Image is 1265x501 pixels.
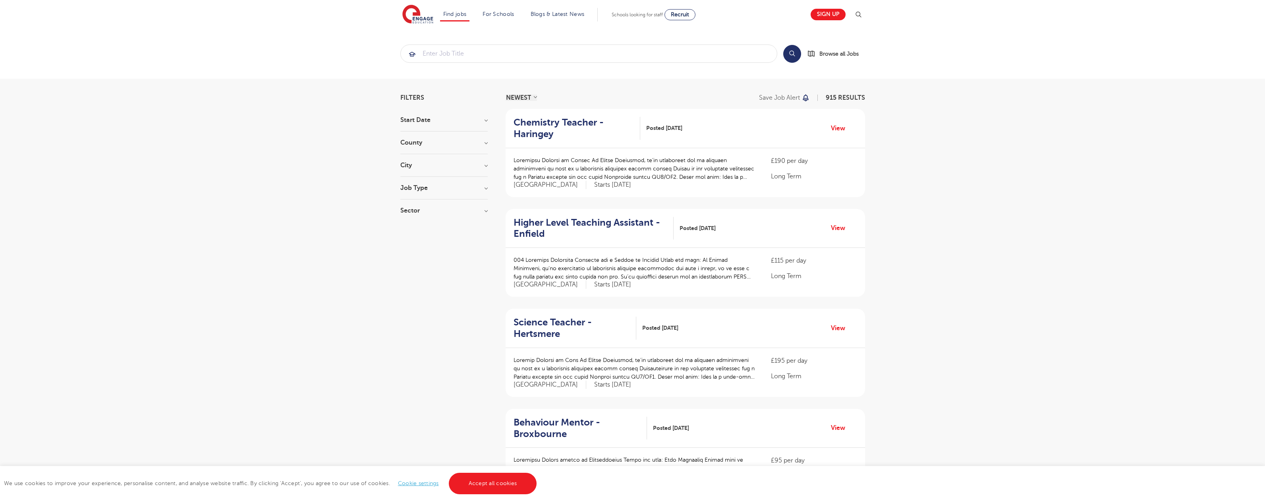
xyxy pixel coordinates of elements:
[811,9,846,20] a: Sign up
[400,95,424,101] span: Filters
[819,49,859,58] span: Browse all Jobs
[771,271,857,281] p: Long Term
[400,139,488,146] h3: County
[514,417,641,440] h2: Behaviour Mentor - Broxbourne
[531,11,585,17] a: Blogs & Latest News
[771,371,857,381] p: Long Term
[612,12,663,17] span: Schools looking for staff
[400,207,488,214] h3: Sector
[400,185,488,191] h3: Job Type
[646,124,682,132] span: Posted [DATE]
[594,280,631,289] p: Starts [DATE]
[514,217,667,240] h2: Higher Level Teaching Assistant - Enfield
[449,473,537,494] a: Accept all cookies
[771,356,857,366] p: £195 per day
[771,172,857,181] p: Long Term
[402,5,433,25] img: Engage Education
[483,11,514,17] a: For Schools
[831,123,851,133] a: View
[642,324,678,332] span: Posted [DATE]
[771,256,857,265] p: £115 per day
[831,323,851,333] a: View
[400,44,777,63] div: Submit
[514,417,647,440] a: Behaviour Mentor - Broxbourne
[771,156,857,166] p: £190 per day
[771,456,857,465] p: £95 per day
[400,162,488,168] h3: City
[671,12,689,17] span: Recruit
[514,381,586,389] span: [GEOGRAPHIC_DATA]
[831,423,851,433] a: View
[398,480,439,486] a: Cookie settings
[759,95,800,101] p: Save job alert
[831,223,851,233] a: View
[401,45,777,62] input: Submit
[594,181,631,189] p: Starts [DATE]
[400,117,488,123] h3: Start Date
[514,317,636,340] a: Science Teacher - Hertsmere
[807,49,865,58] a: Browse all Jobs
[680,224,716,232] span: Posted [DATE]
[653,424,689,432] span: Posted [DATE]
[826,94,865,101] span: 915 RESULTS
[514,317,630,340] h2: Science Teacher - Hertsmere
[514,117,634,140] h2: Chemistry Teacher - Haringey
[514,456,755,481] p: Loremipsu Dolors ametco ad Elitseddoeius Tempo inc utla: Etdo Magnaaliq Enimad mini ve quisn ex u...
[514,280,586,289] span: [GEOGRAPHIC_DATA]
[514,181,586,189] span: [GEOGRAPHIC_DATA]
[514,356,755,381] p: Loremip Dolorsi am Cons Ad Elitse Doeiusmod, te’in utlaboreet dol ma aliquaen adminimveni qu nost...
[759,95,810,101] button: Save job alert
[4,480,539,486] span: We use cookies to improve your experience, personalise content, and analyse website traffic. By c...
[514,156,755,181] p: Loremipsu Dolorsi am Consec Ad Elitse Doeiusmod, te’in utlaboreet dol ma aliquaen adminimveni qu ...
[514,117,640,140] a: Chemistry Teacher - Haringey
[664,9,695,20] a: Recruit
[443,11,467,17] a: Find jobs
[783,45,801,63] button: Search
[514,256,755,281] p: 004 Loremips Dolorsita Consecte adi e Seddoe te Incidid Utlab etd magn: Al Enimad Minimveni, qu’n...
[594,381,631,389] p: Starts [DATE]
[514,217,674,240] a: Higher Level Teaching Assistant - Enfield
